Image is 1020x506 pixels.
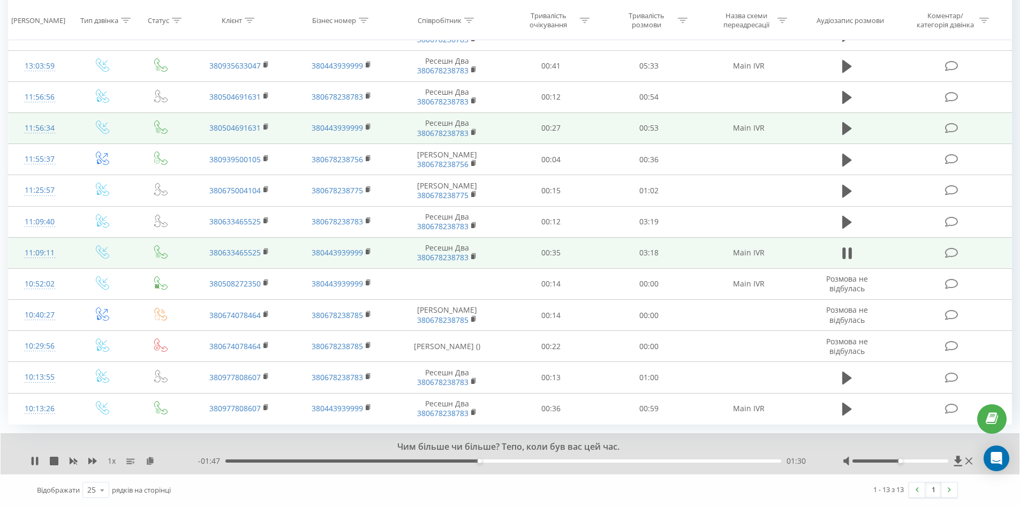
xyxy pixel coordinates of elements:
td: 00:36 [502,393,600,424]
td: 00:53 [600,112,698,144]
a: 380678238785 [417,315,469,325]
td: Ресешн Два [392,362,502,393]
a: 380678238783 [417,34,469,44]
a: 380678238775 [417,190,469,200]
td: 00:12 [502,206,600,237]
a: 380678238783 [417,128,469,138]
div: 11:25:57 [19,180,61,201]
div: Співробітник [418,16,462,25]
a: 1 [925,482,941,497]
td: 00:00 [600,300,698,331]
div: 13:03:59 [19,56,61,77]
div: Аудіозапис розмови [817,16,884,25]
td: 00:54 [600,81,698,112]
span: Розмова не відбулась [826,274,868,293]
a: 380678238756 [312,154,363,164]
td: [PERSON_NAME] () [392,331,502,362]
td: 03:18 [600,237,698,268]
td: 05:33 [600,50,698,81]
a: 380678238785 [312,310,363,320]
td: 00:12 [502,81,600,112]
a: 380678238783 [417,408,469,418]
div: Клієнт [222,16,242,25]
td: 00:41 [502,50,600,81]
td: 01:02 [600,175,698,206]
div: 11:55:37 [19,149,61,170]
span: рядків на сторінці [112,485,171,495]
td: 00:35 [502,237,600,268]
a: 380678238783 [312,92,363,102]
a: 380678238783 [312,216,363,226]
td: Ресешн Два [392,206,502,237]
a: 380678238783 [312,372,363,382]
a: 380443939999 [312,247,363,258]
td: Main IVR [698,50,799,81]
span: Розмова не відбулась [826,336,868,356]
a: 380674078464 [209,341,261,351]
div: 25 [87,485,96,495]
div: Тривалість очікування [520,11,577,29]
div: Бізнес номер [312,16,356,25]
div: Тривалість розмови [618,11,675,29]
a: 380633465525 [209,247,261,258]
a: 380504691631 [209,123,261,133]
div: 11:09:11 [19,243,61,263]
td: Ресешн Два [392,237,502,268]
td: Main IVR [698,393,799,424]
div: 11:56:34 [19,118,61,139]
span: 1 x [108,456,116,466]
a: 380675004104 [209,185,261,195]
a: 380678238783 [417,96,469,107]
a: 380674078464 [209,310,261,320]
span: - 01:47 [198,456,225,466]
a: 380678238783 [417,252,469,262]
div: Назва схеми переадресації [717,11,775,29]
div: Accessibility label [898,459,902,463]
td: 00:00 [600,268,698,299]
span: Відображати [37,485,80,495]
td: 00:14 [502,268,600,299]
td: 00:13 [502,362,600,393]
div: 11:56:56 [19,87,61,108]
div: [PERSON_NAME] [11,16,65,25]
a: 380678238783 [417,221,469,231]
a: 380678238775 [312,185,363,195]
td: 03:19 [600,206,698,237]
a: 380443939999 [312,61,363,71]
a: 380678238785 [312,341,363,351]
td: 00:04 [502,144,600,175]
a: 380443939999 [312,403,363,413]
div: Статус [148,16,169,25]
div: Коментар/категорія дзвінка [914,11,977,29]
td: Main IVR [698,112,799,144]
div: 10:52:02 [19,274,61,294]
a: 380508272350 [209,278,261,289]
div: Open Intercom Messenger [984,445,1009,471]
div: Accessibility label [478,459,482,463]
div: 1 - 13 з 13 [873,484,904,495]
div: Тип дзвінка [80,16,118,25]
span: Розмова не відбулась [826,305,868,324]
span: 01:30 [787,456,806,466]
td: [PERSON_NAME] [392,144,502,175]
td: [PERSON_NAME] [392,300,502,331]
a: 380678238783 [417,377,469,387]
td: [PERSON_NAME] [392,175,502,206]
td: Main IVR [698,237,799,268]
td: 00:36 [600,144,698,175]
a: 380939500105 [209,154,261,164]
td: 00:15 [502,175,600,206]
a: 380443939999 [312,123,363,133]
td: Ресешн Два [392,50,502,81]
div: 10:29:56 [19,336,61,357]
td: 00:00 [600,331,698,362]
div: 11:09:40 [19,212,61,232]
td: 00:27 [502,112,600,144]
a: 380504691631 [209,92,261,102]
td: Ресешн Два [392,112,502,144]
a: 380977808607 [209,372,261,382]
div: 10:13:26 [19,398,61,419]
td: 00:59 [600,393,698,424]
a: 380443939999 [312,278,363,289]
td: Main IVR [698,268,799,299]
